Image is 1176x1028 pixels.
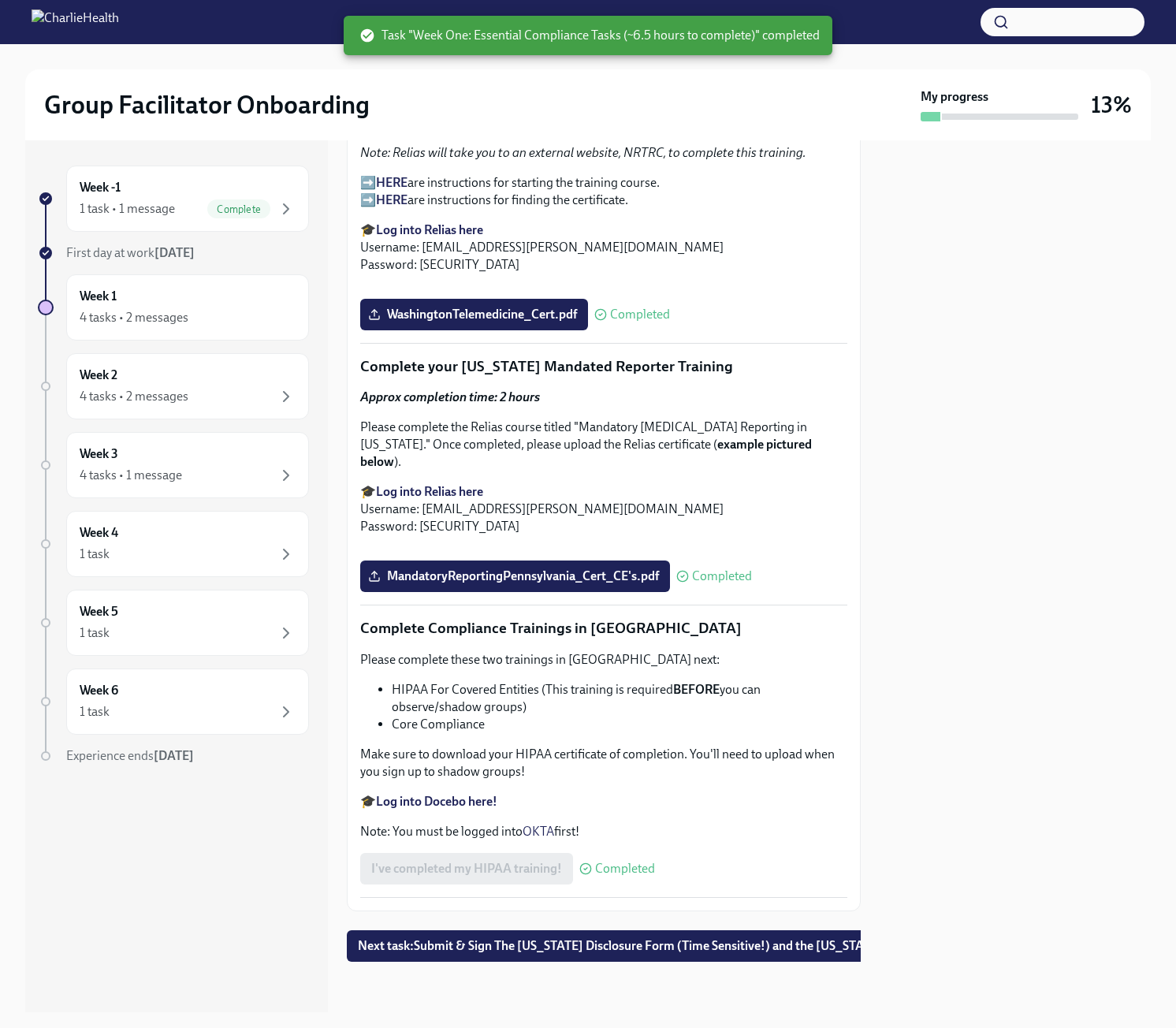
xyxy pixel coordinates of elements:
span: Experience ends [66,748,194,763]
li: HIPAA For Covered Entities (This training is required you can observe/shadow groups) [392,681,847,716]
span: Complete [207,203,270,215]
span: MandatoryReportingPennsylvania_Cert_CE's.pdf [371,568,659,584]
a: HERE [376,192,408,207]
span: Next task : Submit & Sign The [US_STATE] Disclosure Form (Time Sensitive!) and the [US_STATE] Bac... [358,938,986,954]
div: 1 task • 1 message [80,200,175,218]
span: First day at work [66,245,195,260]
p: Please complete these two trainings in [GEOGRAPHIC_DATA] next: [360,651,847,669]
p: Complete Compliance Trainings in [GEOGRAPHIC_DATA] [360,618,847,639]
p: Please complete the Relias course titled "Mandatory [MEDICAL_DATA] Reporting in [US_STATE]." Once... [360,419,847,471]
span: Completed [595,862,655,875]
div: 1 task [80,546,110,563]
div: 1 task [80,703,110,721]
img: CharlieHealth [32,9,119,35]
p: Complete your [US_STATE] Mandated Reporter Training [360,356,847,377]
a: Week 14 tasks • 2 messages [38,274,309,341]
strong: [DATE] [154,748,194,763]
label: WashingtonTelemedicine_Cert.pdf [360,299,588,330]
strong: BEFORE [673,682,720,697]
a: Log into Relias here [376,484,483,499]
div: 4 tasks • 2 messages [80,388,188,405]
a: Log into Relias here [376,222,483,237]
span: Completed [692,570,752,583]
span: Completed [610,308,670,321]
a: OKTA [523,824,554,839]
h6: Week 3 [80,445,118,463]
p: 🎓 Username: [EMAIL_ADDRESS][PERSON_NAME][DOMAIN_NAME] Password: [SECURITY_DATA] [360,483,847,535]
h6: Week 5 [80,603,118,620]
p: 🎓 Username: [EMAIL_ADDRESS][PERSON_NAME][DOMAIN_NAME] Password: [SECURITY_DATA] [360,222,847,274]
em: Note: Relias will take you to an external website, NRTRC, to complete this training. [360,145,806,160]
a: Week 41 task [38,511,309,577]
label: MandatoryReportingPennsylvania_Cert_CE's.pdf [360,561,670,592]
h6: Week 6 [80,682,118,699]
h6: Week 2 [80,367,117,384]
span: WashingtonTelemedicine_Cert.pdf [371,307,577,322]
a: Week 61 task [38,669,309,735]
a: HERE [376,175,408,190]
p: ➡️ are instructions for starting the training course. ➡️ are instructions for finding the certifi... [360,174,847,209]
h6: Week 1 [80,288,117,305]
span: Task "Week One: Essential Compliance Tasks (~6.5 hours to complete)" completed [359,27,820,44]
strong: My progress [921,88,988,106]
a: First day at work[DATE] [38,244,309,262]
li: Core Compliance [392,716,847,733]
strong: [DATE] [154,245,195,260]
button: Next task:Submit & Sign The [US_STATE] Disclosure Form (Time Sensitive!) and the [US_STATE] Backg... [347,930,997,962]
a: Week -11 task • 1 messageComplete [38,166,309,232]
a: Week 34 tasks • 1 message [38,432,309,498]
h6: Week -1 [80,179,121,196]
div: 4 tasks • 2 messages [80,309,188,326]
a: Log into Docebo here! [376,794,497,809]
strong: Approx completion time: 2 hours [360,389,540,404]
p: Make sure to download your HIPAA certificate of completion. You'll need to upload when you sign u... [360,746,847,780]
div: 4 tasks • 1 message [80,467,182,484]
h2: Group Facilitator Onboarding [44,89,370,121]
div: 1 task [80,624,110,642]
h3: 13% [1091,91,1132,119]
p: 🎓 [360,793,847,810]
h6: Week 4 [80,524,118,542]
p: Note: You must be logged into first! [360,823,847,840]
a: Week 51 task [38,590,309,656]
a: Week 24 tasks • 2 messages [38,353,309,419]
